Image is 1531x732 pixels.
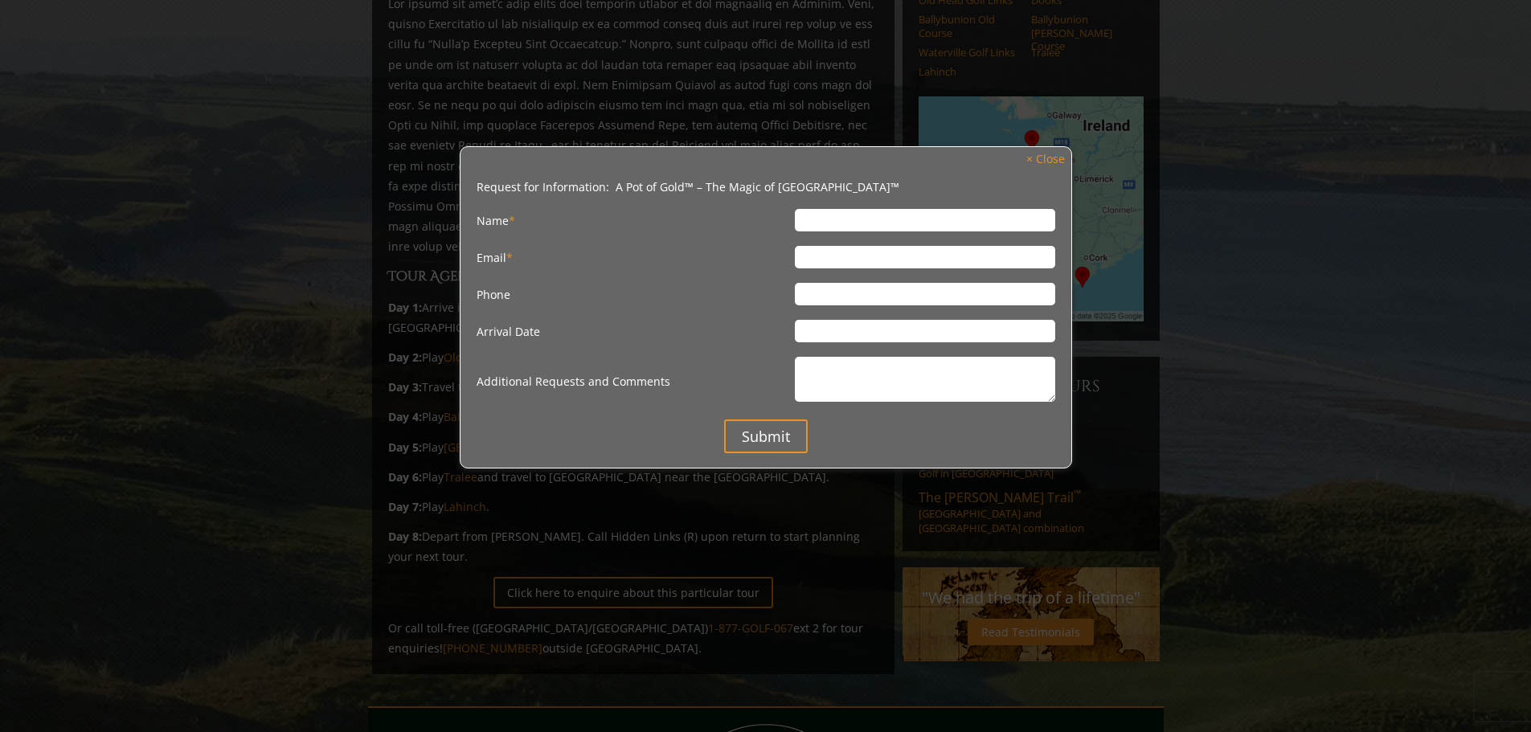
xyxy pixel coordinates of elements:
label: Arrival Date [477,320,795,342]
li: Request for Information: A Pot of Gold™ – The Magic of [GEOGRAPHIC_DATA]™ [477,179,1055,194]
label: Name [477,209,795,231]
label: Email [477,246,795,268]
label: Additional Requests and Comments [477,357,795,405]
input: Submit [724,419,808,453]
a: × Close [1018,149,1073,170]
label: Phone [477,283,795,305]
